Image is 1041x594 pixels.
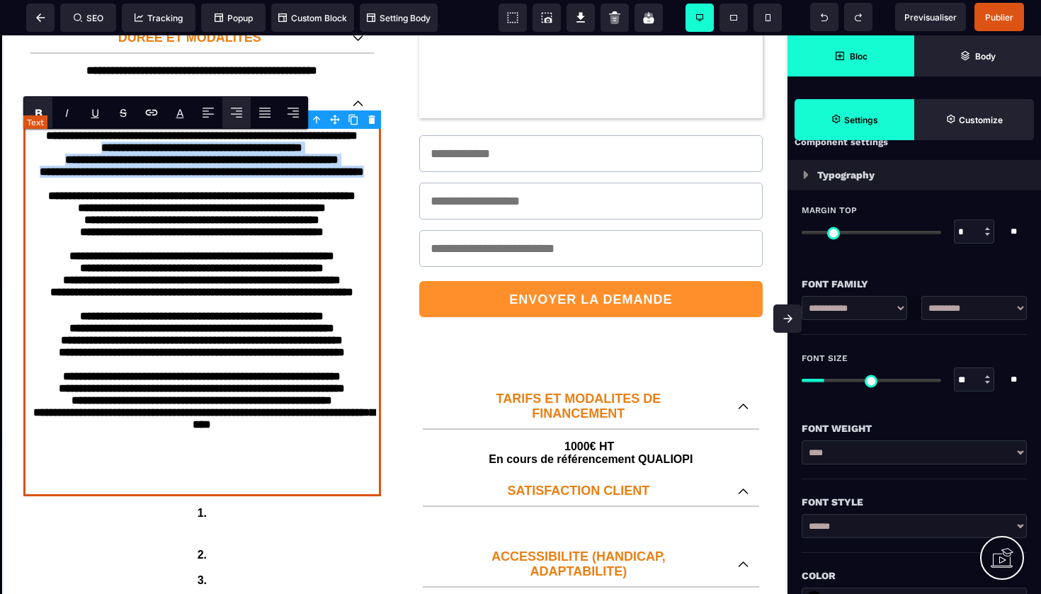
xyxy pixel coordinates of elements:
span: Align Center [222,97,251,128]
span: View components [499,4,527,32]
span: SEO [74,13,103,23]
b: 3. [198,539,207,551]
span: Italic [52,97,81,128]
span: Font Size [802,353,848,364]
span: Setting Body [367,13,431,23]
strong: Settings [844,115,878,125]
span: Strike-through [109,97,137,128]
span: Bold [24,97,52,128]
span: Align Justify [251,97,279,128]
p: TARIFS ET MODALITES DE FINANCEMENT [433,356,724,386]
p: Typography [817,166,875,183]
span: Link [137,97,166,128]
b: 1. [198,472,207,484]
div: Font Style [802,493,1027,510]
i: I [65,106,69,120]
span: Tracking [135,13,183,23]
p: SATISFACTION CLIENT [433,448,724,463]
button: ENVOYER LA DEMANDE [419,246,763,282]
span: Settings [795,99,914,140]
span: Publier [985,12,1013,23]
label: Font color [176,106,184,120]
b: 2. [198,513,207,525]
div: Font Family [802,275,1027,292]
img: loading [803,171,809,179]
span: Custom Block [278,13,347,23]
p: A [176,106,184,120]
p: SOMMAIRE [41,60,339,75]
div: Font Weight [802,420,1027,437]
span: Open Blocks [787,35,914,76]
span: Preview [895,3,966,31]
div: Color [802,567,1027,584]
span: Popup [215,13,253,23]
div: Component settings [787,129,1041,156]
p: ACCESSIBILITE (HANDICAP, ADAPTABILITE) [433,514,724,544]
span: Open Style Manager [914,99,1034,140]
strong: Body [975,51,996,62]
span: Screenshot [533,4,561,32]
text: 1000€ HT En cours de référencement QUALIOPI [423,401,759,434]
span: Open Layer Manager [914,35,1041,76]
span: Previsualiser [904,12,957,23]
strong: Bloc [850,51,868,62]
strong: Customize [959,115,1003,125]
s: S [120,106,127,120]
u: U [91,106,99,120]
span: Align Right [279,97,307,128]
span: Underline [81,97,109,128]
span: Margin Top [802,205,857,216]
span: Align Left [194,97,222,128]
b: B [35,106,42,120]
